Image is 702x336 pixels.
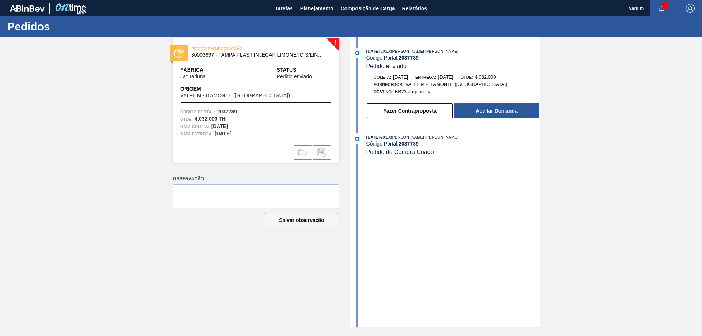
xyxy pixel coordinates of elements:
[180,74,205,79] span: Jaguariúna
[180,85,311,93] span: Origem
[313,145,331,160] div: Informar alteração no pedido
[366,63,407,69] span: Pedido enviado
[686,4,695,13] img: Logout
[650,3,673,14] button: Notificações
[380,135,390,139] span: - 20:13
[10,5,45,12] img: TNhmsLtSVTkK8tSr43FrP2fwEKptu5GPRR3wAAAABJRU5ErkJggg==
[180,66,229,74] span: Fábrica
[211,123,228,129] strong: [DATE]
[475,74,496,80] span: 4.032,000
[662,1,668,10] span: 1
[393,74,408,80] span: [DATE]
[374,82,404,87] span: Fornecedor:
[454,103,539,118] button: Aceitar Demanda
[438,74,453,80] span: [DATE]
[415,75,436,79] span: Entrega:
[217,109,237,114] strong: 2037789
[180,130,213,137] span: Data entrega:
[366,55,540,61] div: Código Portal:
[180,123,210,130] span: Data coleta:
[265,213,338,227] button: Salvar observação
[366,149,434,155] span: Pedido de Compra Criado
[341,4,395,13] span: Composição de Carga
[191,45,294,52] span: PEDIDO EM NEGOCIAÇÃO
[191,52,324,58] span: 30003697 - TAMPA PLAST INJECAP LIMONETO S/LINER
[402,4,427,13] span: Relatórios
[174,49,184,58] img: status
[380,49,390,53] span: - 20:13
[366,49,380,53] span: [DATE]
[405,82,507,87] span: VALFILM - ITAMONTE ([GEOGRAPHIC_DATA])
[399,55,419,61] strong: 2037789
[195,116,226,122] strong: 4.032,000 TH
[173,174,339,184] label: Observação
[366,135,380,139] span: [DATE]
[355,137,359,141] img: atual
[374,90,393,94] span: Destino:
[294,145,312,160] div: Ir para Composição de Carga
[300,4,333,13] span: Planejamento
[7,22,137,31] h1: Pedidos
[277,74,312,79] span: Pedido enviado
[390,49,458,53] span: : [PERSON_NAME] [PERSON_NAME]
[390,135,458,139] span: : [PERSON_NAME] [PERSON_NAME]
[367,103,453,118] button: Fazer Contraproposta
[180,93,290,98] span: VALFILM - ITAMONTE ([GEOGRAPHIC_DATA])
[355,51,359,55] img: atual
[215,131,231,136] strong: [DATE]
[399,141,419,147] strong: 2037789
[395,89,432,94] span: BR23-Jaguariúna
[180,108,215,116] span: Código Portal:
[277,66,332,74] span: Status
[460,75,473,79] span: Qtde:
[374,75,391,79] span: Coleta:
[366,141,540,147] div: Código Portal:
[275,4,293,13] span: Tarefas
[180,116,193,123] span: Qtde :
